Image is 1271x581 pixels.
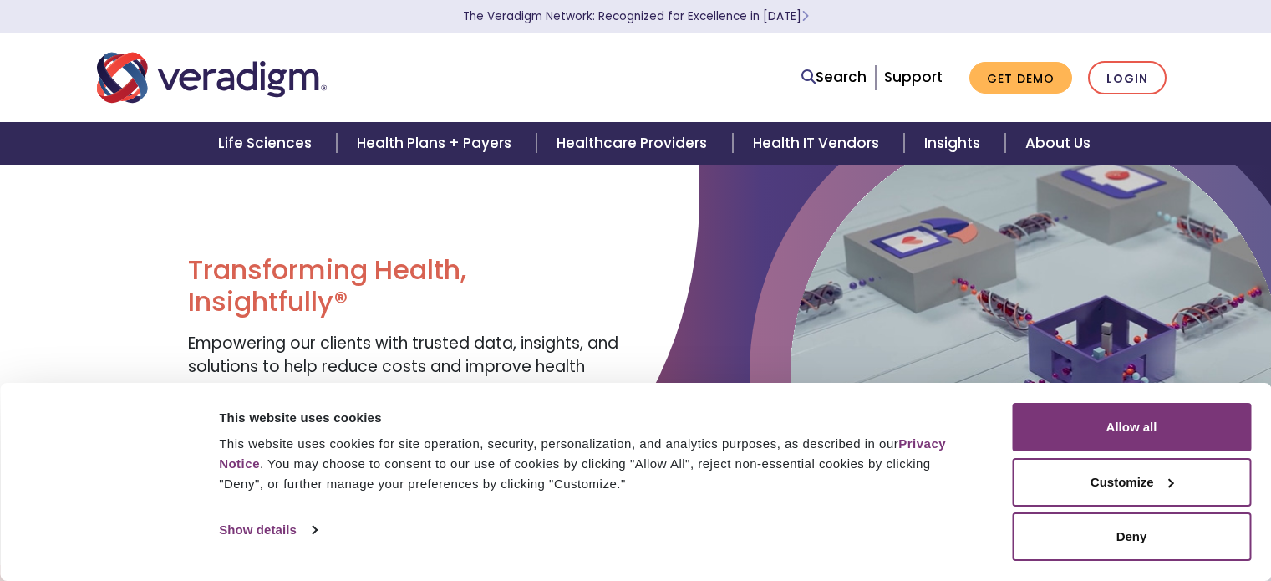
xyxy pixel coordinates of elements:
[1005,122,1111,165] a: About Us
[884,67,943,87] a: Support
[801,8,809,24] span: Learn More
[1012,458,1251,507] button: Customize
[1088,61,1167,95] a: Login
[97,50,327,105] img: Veradigm logo
[1012,403,1251,451] button: Allow all
[219,408,974,428] div: This website uses cookies
[904,122,1005,165] a: Insights
[188,254,623,319] h1: Transforming Health, Insightfully®
[536,122,732,165] a: Healthcare Providers
[1012,512,1251,561] button: Deny
[801,66,867,89] a: Search
[733,122,904,165] a: Health IT Vendors
[188,332,618,402] span: Empowering our clients with trusted data, insights, and solutions to help reduce costs and improv...
[219,517,316,543] a: Show details
[337,122,536,165] a: Health Plans + Payers
[463,8,809,24] a: The Veradigm Network: Recognized for Excellence in [DATE]Learn More
[198,122,337,165] a: Life Sciences
[969,62,1072,94] a: Get Demo
[219,434,974,494] div: This website uses cookies for site operation, security, personalization, and analytics purposes, ...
